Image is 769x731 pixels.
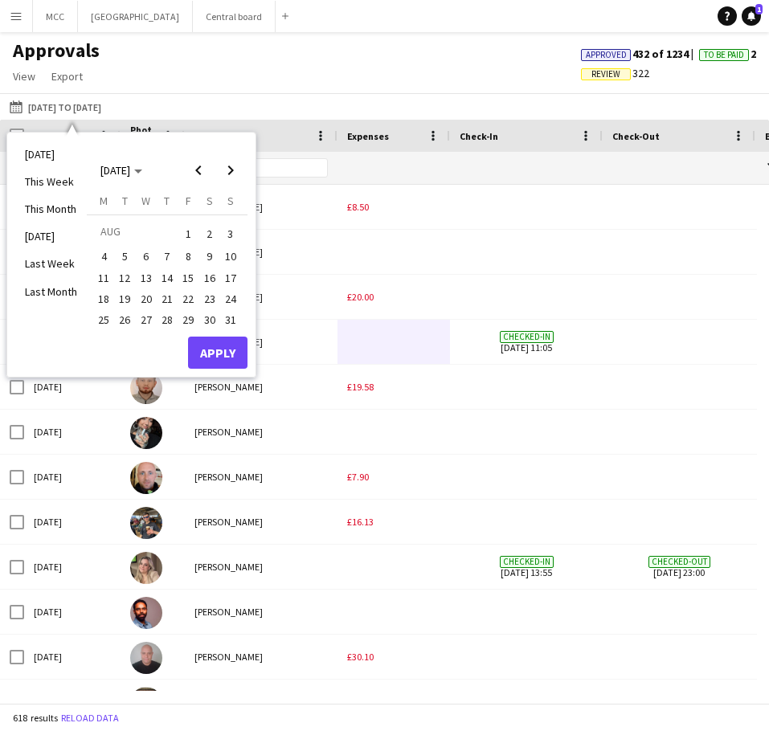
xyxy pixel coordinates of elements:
span: 26 [116,310,135,329]
span: Review [591,69,620,80]
div: [PERSON_NAME] [185,680,337,724]
button: 17-08-2025 [220,267,241,288]
div: [PERSON_NAME] [185,230,337,274]
img: Sarah Siuling [130,417,162,449]
span: 9 [200,247,219,267]
li: Last Week [15,250,87,277]
div: [DATE] [24,500,121,544]
div: [DATE] [24,410,121,454]
li: Last Month [15,278,87,305]
span: 322 [581,66,649,80]
span: £30.10 [347,651,374,663]
span: [DATE] 13:55 [460,545,593,589]
img: Hardeep Singh [130,597,162,629]
a: Export [45,66,89,87]
span: 5 [116,247,135,267]
img: Sterling Archer [130,462,162,494]
button: MCC [33,1,78,32]
span: M [100,194,108,208]
span: S [207,194,213,208]
span: 432 of 1234 [581,47,699,61]
img: Oliver Henley [130,507,162,539]
span: 4 [94,247,113,267]
div: [DATE] [24,365,121,409]
div: [PERSON_NAME] [185,455,337,499]
button: 21-08-2025 [157,288,178,309]
button: 16-08-2025 [198,267,219,288]
button: 14-08-2025 [157,267,178,288]
button: Previous month [182,154,215,186]
span: 17 [221,268,240,288]
span: Date [34,130,56,142]
span: F [186,194,191,208]
span: Expenses [347,130,389,142]
button: 23-08-2025 [198,288,219,309]
button: 22-08-2025 [178,288,198,309]
span: £16.13 [347,516,374,528]
span: 19 [116,289,135,308]
div: [PERSON_NAME] [185,275,337,319]
span: £8.50 [347,201,369,213]
div: [DATE] [24,455,121,499]
span: 24 [221,289,240,308]
span: Checked-in [500,556,554,568]
div: [PERSON_NAME] [185,185,337,229]
button: 13-08-2025 [136,267,157,288]
button: Apply [188,337,247,369]
span: 30 [200,310,219,329]
span: 10 [221,247,240,267]
span: Name [194,130,220,142]
li: This Week [15,168,87,195]
span: 15 [178,268,198,288]
span: 21 [157,289,177,308]
span: 2 [200,223,219,245]
button: [GEOGRAPHIC_DATA] [78,1,193,32]
div: [DATE] [24,545,121,589]
button: 18-08-2025 [93,288,114,309]
span: 25 [94,310,113,329]
span: 7 [157,247,177,267]
span: Approved [586,50,627,60]
button: 09-08-2025 [198,246,219,267]
button: 04-08-2025 [93,246,114,267]
button: 29-08-2025 [178,309,198,330]
div: [PERSON_NAME] [185,590,337,634]
img: Mark Beckett [130,642,162,674]
span: Checked-in [500,331,554,343]
span: 6 [137,247,156,267]
button: 27-08-2025 [136,309,157,330]
div: [DATE] [24,635,121,679]
td: AUG [93,221,178,246]
span: S [227,194,234,208]
li: This Month [15,195,87,223]
span: 2 [699,47,756,61]
button: 31-08-2025 [220,309,241,330]
div: [PERSON_NAME] [185,410,337,454]
span: 28 [157,310,177,329]
span: Check-Out [612,130,660,142]
span: Export [51,69,83,84]
button: 06-08-2025 [136,246,157,267]
span: Photo [130,124,156,148]
span: 11 [94,268,113,288]
button: Central board [193,1,276,32]
span: £20.00 [347,291,374,303]
span: To Be Paid [704,50,744,60]
span: £7.90 [347,471,369,483]
div: [PERSON_NAME] [185,365,337,409]
span: 27 [137,310,156,329]
span: [DATE] 23:00 [612,545,746,589]
span: W [141,194,150,208]
span: 18 [94,289,113,308]
span: 3 [221,223,240,245]
button: 28-08-2025 [157,309,178,330]
img: Sven Reid [130,687,162,719]
button: 08-08-2025 [178,246,198,267]
button: 07-08-2025 [157,246,178,267]
button: 15-08-2025 [178,267,198,288]
button: 11-08-2025 [93,267,114,288]
span: £19.58 [347,381,374,393]
span: Checked-out [648,556,710,568]
span: 29 [178,310,198,329]
a: View [6,66,42,87]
